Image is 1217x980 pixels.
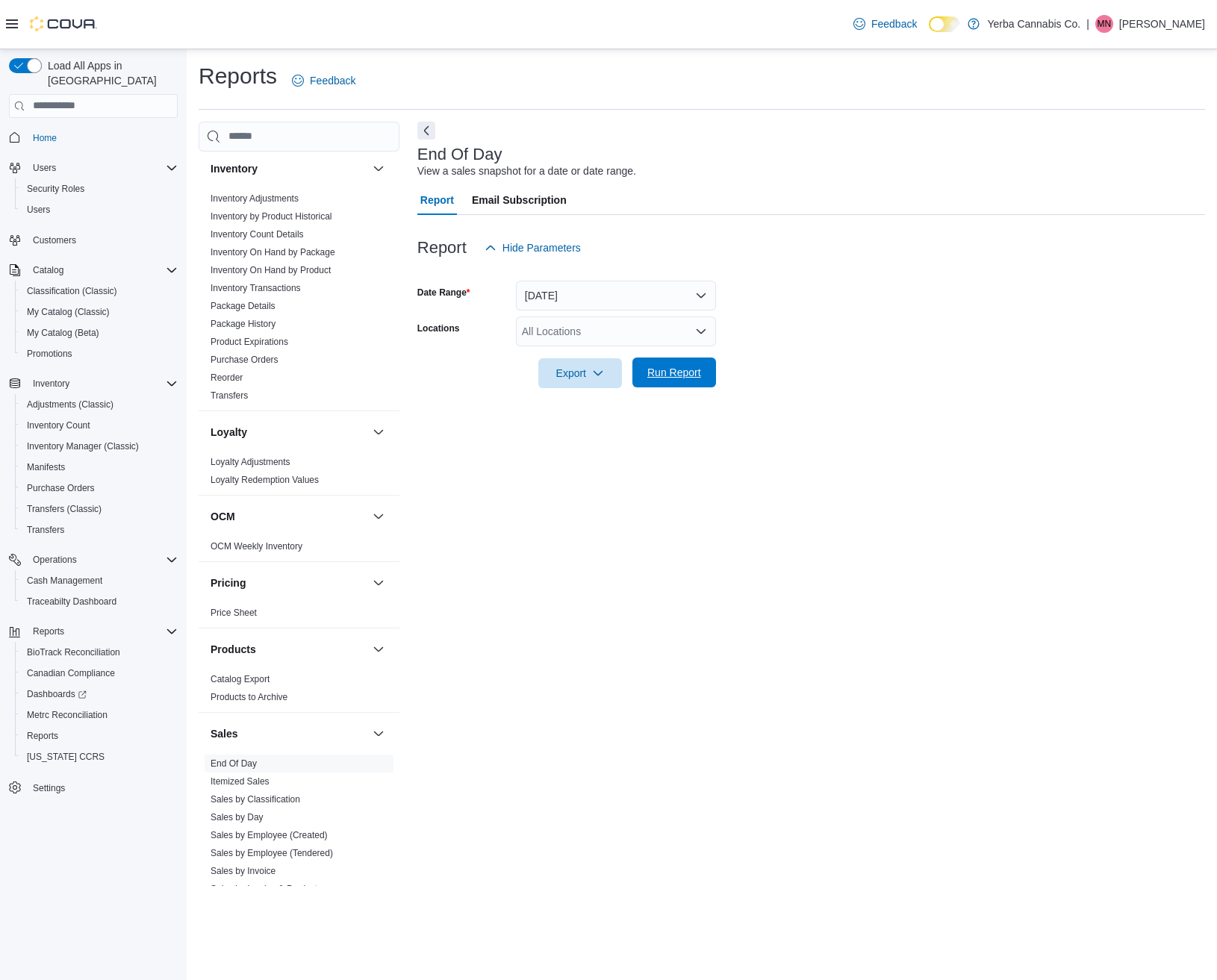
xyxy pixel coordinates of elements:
span: Canadian Compliance [21,664,178,682]
span: Cash Management [27,575,102,587]
span: Inventory by Product Historical [211,210,332,222]
button: Loyalty [370,423,387,441]
span: Reports [27,622,178,640]
button: Pricing [370,574,387,592]
a: Metrc Reconciliation [21,706,113,724]
span: Catalog [33,264,63,276]
span: Traceabilty Dashboard [27,596,116,608]
span: Purchase Orders [21,479,178,497]
button: Users [15,199,184,220]
button: Inventory [370,160,387,178]
label: Locations [417,322,460,334]
button: Pricing [211,575,367,590]
a: [US_STATE] CCRS [21,748,111,766]
span: Inventory Manager (Classic) [27,440,139,452]
a: Products to Archive [211,692,287,702]
button: Adjustments (Classic) [15,394,184,415]
a: Inventory On Hand by Package [211,247,335,258]
span: Inventory Count [27,419,90,431]
a: My Catalog (Beta) [21,324,105,342]
button: BioTrack Reconciliation [15,642,184,663]
span: Traceabilty Dashboard [21,593,178,611]
a: Sales by Employee (Created) [211,830,328,840]
span: Export [547,358,613,388]
a: Inventory Count Details [211,229,304,240]
button: OCM [211,509,367,524]
a: Loyalty Adjustments [211,457,290,467]
span: Inventory Adjustments [211,193,299,205]
h3: Loyalty [211,425,247,440]
span: Package History [211,318,276,330]
span: Metrc Reconciliation [27,709,108,721]
h3: Pricing [211,575,246,590]
a: Canadian Compliance [21,664,121,682]
a: Sales by Classification [211,794,300,805]
span: Transfers [27,524,64,536]
span: Feedback [871,16,917,31]
button: Products [370,640,387,658]
span: Inventory On Hand by Package [211,246,335,258]
h3: End Of Day [417,146,502,163]
span: Security Roles [27,183,84,195]
button: Inventory [3,373,184,394]
span: Sales by Employee (Tendered) [211,847,333,859]
span: Reports [33,625,64,637]
button: Open list of options [695,325,707,337]
span: Manifests [21,458,178,476]
span: Classification (Classic) [27,285,117,297]
span: Inventory [33,378,69,390]
h1: Reports [199,61,277,91]
a: Price Sheet [211,608,257,618]
span: Home [33,132,57,144]
a: Purchase Orders [21,479,101,497]
span: Reports [27,730,58,742]
button: Reports [27,622,70,640]
button: Transfers (Classic) [15,499,184,519]
button: Inventory [27,375,75,393]
button: Sales [370,725,387,743]
a: Sales by Invoice [211,866,276,876]
button: Security Roles [15,178,184,199]
button: Inventory Manager (Classic) [15,436,184,457]
a: Classification (Classic) [21,282,123,300]
span: Dark Mode [929,32,930,33]
button: Catalog [3,260,184,281]
a: BioTrack Reconciliation [21,643,126,661]
a: OCM Weekly Inventory [211,541,302,552]
h3: Sales [211,726,238,741]
p: Yerba Cannabis Co. [987,15,1080,33]
a: Inventory Count [21,416,96,434]
button: Traceabilty Dashboard [15,591,184,612]
button: Reports [15,725,184,746]
span: Sales by Invoice & Product [211,883,317,895]
span: Reports [21,727,178,745]
span: Manifests [27,461,65,473]
h3: OCM [211,509,235,524]
button: Reports [3,621,184,642]
a: Transfers [211,390,248,401]
span: BioTrack Reconciliation [21,643,178,661]
a: Customers [27,231,82,249]
button: Hide Parameters [479,233,587,263]
h3: Inventory [211,161,258,176]
div: Pricing [199,604,399,628]
span: Operations [33,554,77,566]
span: Users [33,162,56,174]
span: Sales by Employee (Created) [211,829,328,841]
span: Customers [33,234,76,246]
span: Catalog Export [211,673,270,685]
span: Feedback [310,73,355,88]
span: Users [27,204,50,216]
a: Loyalty Redemption Values [211,475,319,485]
a: Manifests [21,458,71,476]
input: Dark Mode [929,16,960,32]
p: | [1086,15,1089,33]
a: Dashboards [15,684,184,705]
button: Next [417,122,435,140]
span: Inventory Manager (Classic) [21,437,178,455]
label: Date Range [417,287,470,299]
a: Inventory Adjustments [211,193,299,204]
span: BioTrack Reconciliation [27,646,120,658]
a: Sales by Employee (Tendered) [211,848,333,858]
button: Canadian Compliance [15,663,184,684]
